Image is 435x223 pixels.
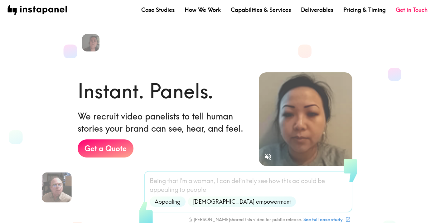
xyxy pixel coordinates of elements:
span: [DEMOGRAPHIC_DATA] empowerment [189,198,295,206]
span: could [301,177,317,185]
a: Pricing & Timing [343,6,386,14]
span: woman, [193,177,215,185]
span: people [186,185,206,194]
img: Robert [41,172,71,202]
a: Get in Touch [396,6,428,14]
span: see [258,177,268,185]
a: Get a Quote [78,139,133,158]
span: can [220,177,230,185]
span: be [318,177,325,185]
img: instapanel [7,5,67,15]
span: this [282,177,291,185]
span: a [188,177,192,185]
button: Sound is off [261,150,275,163]
a: Deliverables [301,6,333,14]
a: How We Work [185,6,221,14]
span: Appealing [151,198,184,206]
span: I [216,177,218,185]
span: that [167,177,178,185]
span: how [269,177,280,185]
span: definitely [231,177,257,185]
span: Being [150,177,166,185]
span: appealing [150,185,178,194]
span: ad [292,177,300,185]
h1: Instant. Panels. [78,77,213,105]
a: Case Studies [141,6,175,14]
a: Capabilities & Services [231,6,291,14]
img: Jennifer [82,34,99,51]
span: I'm [179,177,187,185]
div: [PERSON_NAME] shared this video for public release. [188,217,302,222]
span: to [180,185,185,194]
h6: We recruit video panelists to tell human stories your brand can see, hear, and feel. [78,110,249,134]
